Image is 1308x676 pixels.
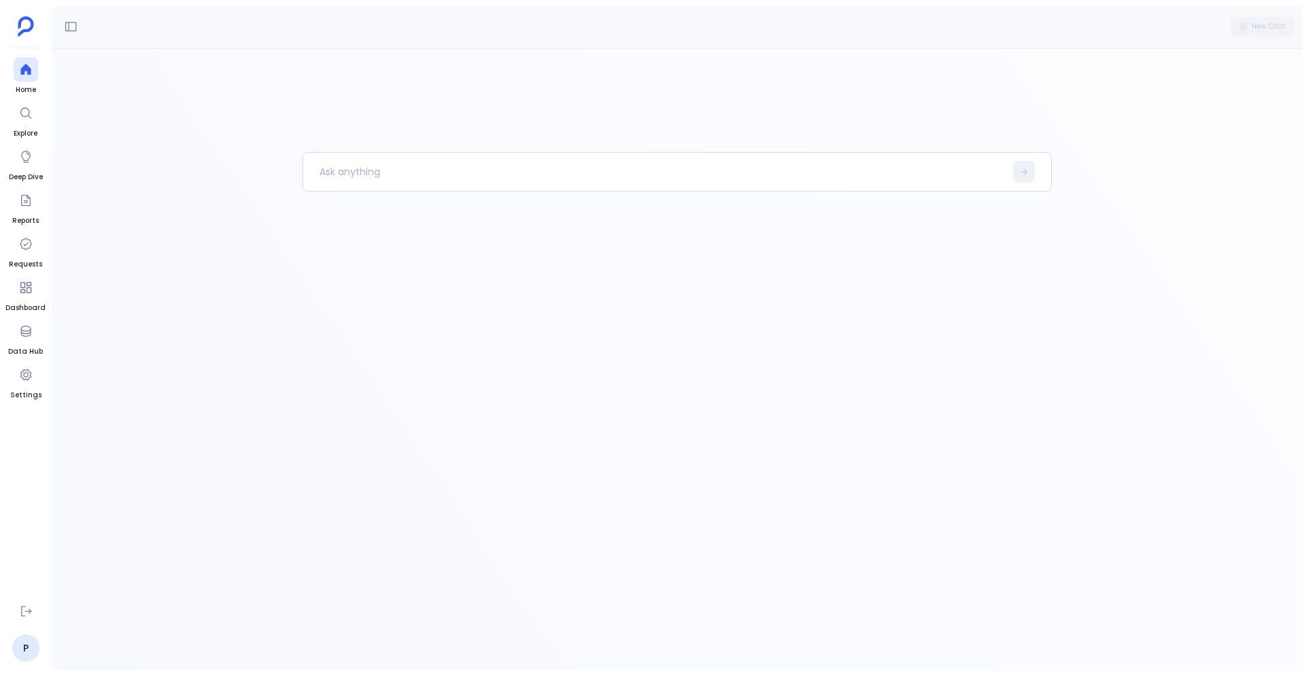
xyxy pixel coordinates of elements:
a: Requests [9,232,42,270]
a: Deep Dive [9,144,43,183]
a: P [12,634,40,662]
a: Settings [10,363,42,401]
a: Dashboard [5,275,46,313]
img: petavue logo [18,16,34,37]
a: Explore [14,101,38,139]
span: Explore [14,128,38,139]
span: Data Hub [8,346,43,357]
a: Home [14,57,38,95]
span: Dashboard [5,303,46,313]
span: Home [14,84,38,95]
a: Reports [12,188,39,226]
a: Data Hub [8,319,43,357]
span: Deep Dive [9,172,43,183]
span: Settings [10,390,42,401]
span: Reports [12,215,39,226]
span: Requests [9,259,42,270]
